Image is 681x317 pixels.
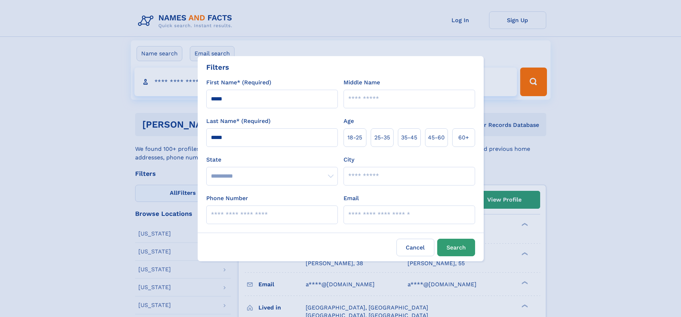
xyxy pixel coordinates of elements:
[206,117,271,125] label: Last Name* (Required)
[206,155,338,164] label: State
[344,194,359,203] label: Email
[401,133,417,142] span: 35‑45
[437,239,475,256] button: Search
[206,194,248,203] label: Phone Number
[344,155,354,164] label: City
[396,239,434,256] label: Cancel
[344,117,354,125] label: Age
[347,133,362,142] span: 18‑25
[206,62,229,73] div: Filters
[344,78,380,87] label: Middle Name
[428,133,445,142] span: 45‑60
[206,78,271,87] label: First Name* (Required)
[374,133,390,142] span: 25‑35
[458,133,469,142] span: 60+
